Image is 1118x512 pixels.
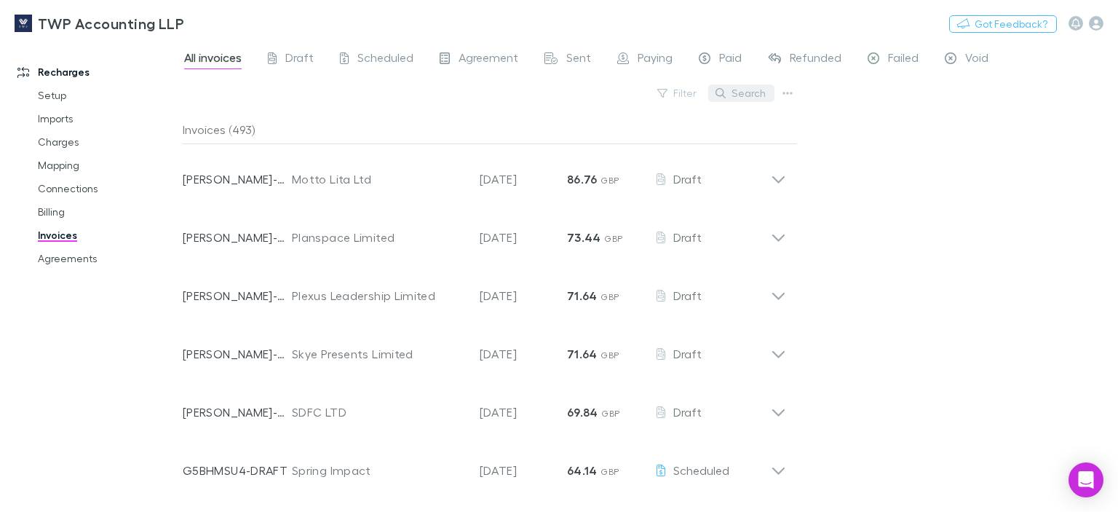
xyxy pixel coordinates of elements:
[650,84,705,102] button: Filter
[292,345,465,363] div: Skye Presents Limited
[183,170,292,188] p: [PERSON_NAME]-0108
[3,60,191,84] a: Recharges
[23,84,191,107] a: Setup
[888,50,919,69] span: Failed
[285,50,314,69] span: Draft
[480,462,567,479] p: [DATE]
[480,229,567,246] p: [DATE]
[604,233,622,244] span: GBP
[184,50,242,69] span: All invoices
[292,170,465,188] div: Motto Lita Ltd
[480,170,567,188] p: [DATE]
[567,405,598,420] strong: 69.84
[673,172,702,186] span: Draft
[480,345,567,363] p: [DATE]
[480,287,567,304] p: [DATE]
[171,377,798,436] div: [PERSON_NAME]-0071SDFC LTD[DATE]69.84 GBPDraft
[23,224,191,247] a: Invoices
[673,463,729,477] span: Scheduled
[567,347,598,361] strong: 71.64
[23,107,191,130] a: Imports
[673,230,702,244] span: Draft
[171,319,798,377] div: [PERSON_NAME]-0225Skye Presents Limited[DATE]71.64 GBPDraft
[1069,462,1103,497] div: Open Intercom Messenger
[23,154,191,177] a: Mapping
[183,462,292,479] p: G5BHMSU4-DRAFT
[600,350,619,361] span: GBP
[183,229,292,246] p: [PERSON_NAME]-0019
[171,144,798,202] div: [PERSON_NAME]-0108Motto Lita Ltd[DATE]86.76 GBPDraft
[6,6,193,41] a: TWP Accounting LLP
[790,50,841,69] span: Refunded
[673,347,702,361] span: Draft
[171,436,798,494] div: G5BHMSU4-DRAFTSpring Impact[DATE]64.14 GBPScheduled
[171,261,798,319] div: [PERSON_NAME]-0241Plexus Leadership Limited[DATE]71.64 GBPDraft
[567,463,598,478] strong: 64.14
[567,288,598,303] strong: 71.64
[183,345,292,363] p: [PERSON_NAME]-0225
[566,50,591,69] span: Sent
[292,287,465,304] div: Plexus Leadership Limited
[23,200,191,224] a: Billing
[673,405,702,419] span: Draft
[292,229,465,246] div: Planspace Limited
[171,202,798,261] div: [PERSON_NAME]-0019Planspace Limited[DATE]73.44 GBPDraft
[638,50,673,69] span: Paying
[183,403,292,421] p: [PERSON_NAME]-0071
[949,15,1057,33] button: Got Feedback?
[601,408,619,419] span: GBP
[38,15,184,32] h3: TWP Accounting LLP
[480,403,567,421] p: [DATE]
[459,50,518,69] span: Agreement
[292,462,465,479] div: Spring Impact
[292,403,465,421] div: SDFC LTD
[23,130,191,154] a: Charges
[600,291,619,302] span: GBP
[183,287,292,304] p: [PERSON_NAME]-0241
[708,84,774,102] button: Search
[567,172,598,186] strong: 86.76
[719,50,742,69] span: Paid
[23,247,191,270] a: Agreements
[23,177,191,200] a: Connections
[600,466,619,477] span: GBP
[673,288,702,302] span: Draft
[15,15,32,32] img: TWP Accounting LLP's Logo
[357,50,413,69] span: Scheduled
[567,230,601,245] strong: 73.44
[600,175,619,186] span: GBP
[965,50,988,69] span: Void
